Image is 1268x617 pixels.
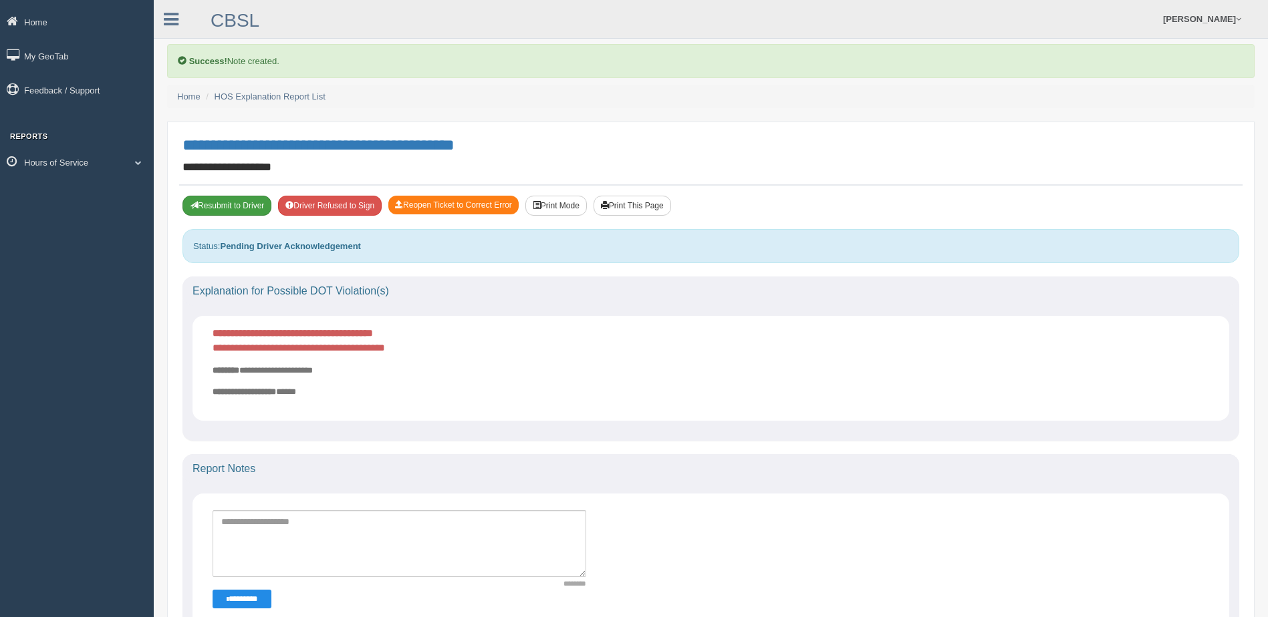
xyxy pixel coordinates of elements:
[167,44,1255,78] div: Note created.
[182,196,271,216] button: Resubmit To Driver
[594,196,671,216] button: Print This Page
[182,229,1239,263] div: Status:
[189,56,227,66] b: Success!
[211,10,259,31] a: CBSL
[220,241,360,251] strong: Pending Driver Acknowledgement
[182,276,1239,306] div: Explanation for Possible DOT Violation(s)
[213,590,271,608] button: Change Filter Options
[278,196,382,216] button: Driver Refused to Sign
[388,196,519,214] button: Reopen Ticket
[525,196,587,216] button: Print Mode
[215,91,326,101] a: HOS Explanation Report List
[182,454,1239,483] div: Report Notes
[177,91,201,101] a: Home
